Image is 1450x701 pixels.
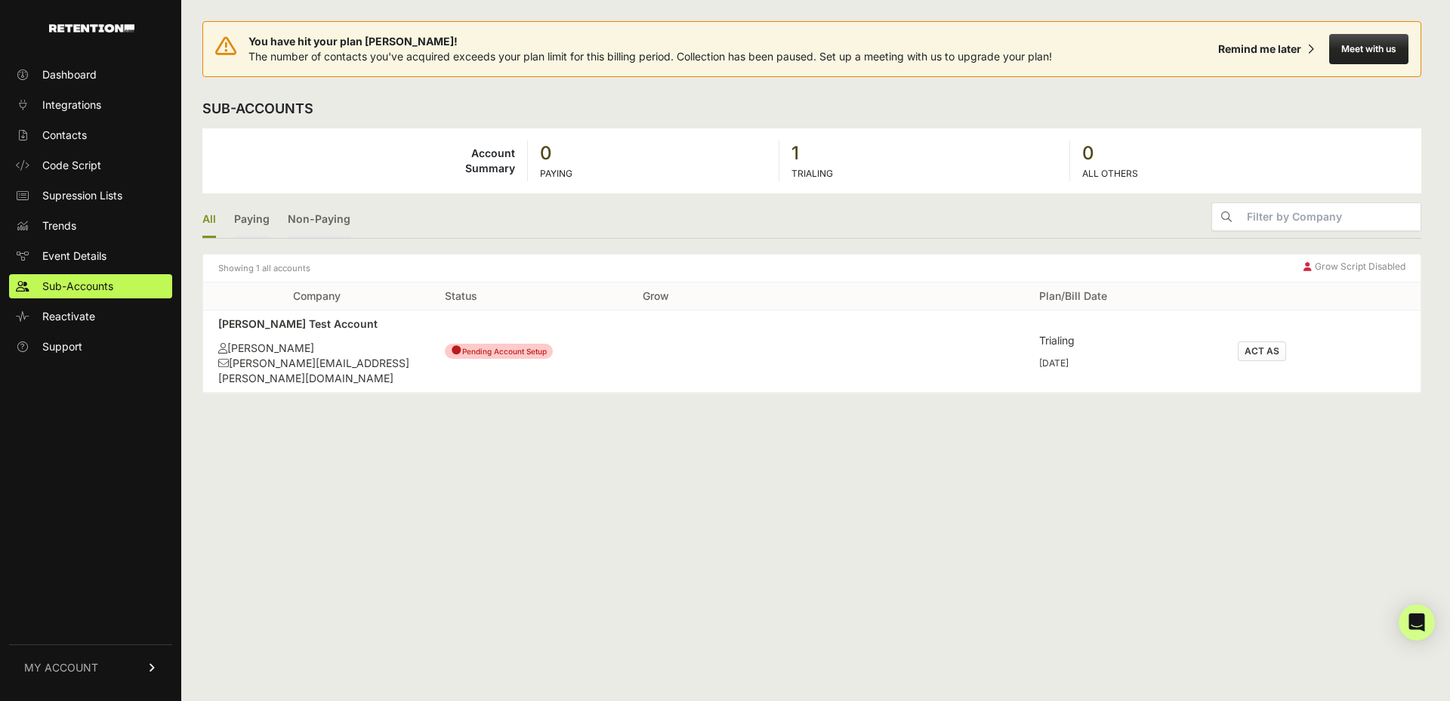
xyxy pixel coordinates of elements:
div: Open Intercom Messenger [1399,604,1435,641]
span: ● [451,342,462,357]
input: Filter by Company [1241,203,1421,230]
td: Account Summary [202,141,528,181]
th: Grow [628,283,825,310]
a: Non-Paying [288,202,350,238]
label: ALL OTHERS [1082,168,1138,179]
strong: 0 [1082,141,1409,165]
span: Support [42,339,82,354]
th: Plan/Bill Date [1024,283,1222,310]
th: Company [203,283,430,310]
span: Code Script [42,158,101,173]
a: Integrations [9,93,172,117]
a: Supression Lists [9,184,172,208]
small: Showing 1 all accounts [218,261,310,276]
a: Event Details [9,244,172,268]
a: Contacts [9,123,172,147]
div: [PERSON_NAME][EMAIL_ADDRESS][PERSON_NAME][DOMAIN_NAME] [218,356,415,386]
span: Dashboard [42,67,97,82]
span: You have hit your plan [PERSON_NAME]! [248,34,1052,49]
label: PAYING [540,168,572,179]
h2: Sub-accounts [202,98,313,119]
a: Paying [234,202,270,238]
span: MY ACCOUNT [24,660,98,675]
span: Reactivate [42,309,95,324]
div: Grow Script Disabled [1303,261,1405,276]
a: Sub-Accounts [9,274,172,298]
div: [PERSON_NAME] [218,341,415,356]
label: TRIALING [791,168,833,179]
span: Sub-Accounts [42,279,113,294]
span: The number of contacts you've acquired exceeds your plan limit for this billing period. Collectio... [248,50,1052,63]
span: Contacts [42,128,87,143]
span: Event Details [42,249,106,264]
th: Status [430,283,628,310]
button: Remind me later [1212,36,1320,63]
div: [PERSON_NAME] Test Account [218,317,415,332]
a: Reactivate [9,304,172,329]
span: Supression Lists [42,188,122,203]
a: MY ACCOUNT [9,644,172,690]
div: [DATE] [1039,357,1207,369]
button: ACT AS [1238,341,1286,361]
strong: 0 [540,141,766,165]
div: Trialing [1039,333,1207,348]
span: Pending Account Setup [445,344,553,359]
div: Remind me later [1218,42,1301,57]
a: Trends [9,214,172,238]
span: Trends [42,218,76,233]
strong: 1 [791,141,1057,165]
a: Dashboard [9,63,172,87]
span: Integrations [42,97,101,113]
img: Retention.com [49,24,134,32]
a: Code Script [9,153,172,178]
a: Support [9,335,172,359]
button: Meet with us [1329,34,1408,64]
